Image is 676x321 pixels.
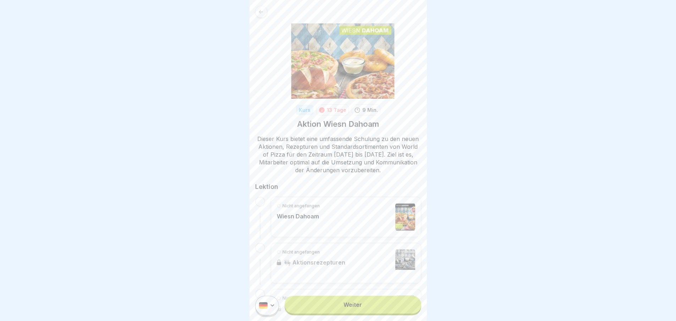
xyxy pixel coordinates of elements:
a: Nicht angefangenWiesn Dahoam [277,203,415,231]
p: 9 Min. [362,106,378,114]
p: Nicht angefangen [282,203,320,209]
a: Weiter [285,296,421,314]
h1: Aktion Wiesn Dahoam [297,119,379,129]
img: de.svg [259,303,268,309]
div: Kurs [296,105,313,115]
img: wjnbwx15h8zmubfocf5m9pae.png [395,203,415,231]
img: tlfwtewhtshhigq7h0svolsu.png [255,23,421,99]
h2: Lektion [255,183,421,191]
p: Wiesn Dahoam [277,213,320,220]
div: 13 Tage [327,106,346,114]
p: Dieser Kurs bietet eine umfassende Schulung zu den neuen Aktionen, Rezepturen und Standardsortime... [255,135,421,174]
